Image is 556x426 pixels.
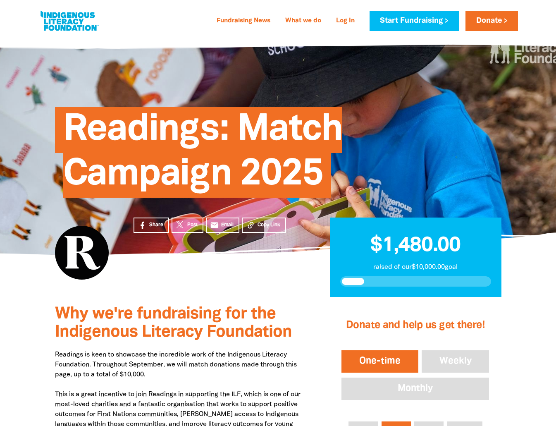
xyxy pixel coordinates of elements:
button: Weekly [420,349,491,374]
span: Post [187,221,198,229]
span: Email [221,221,234,229]
i: email [210,221,219,230]
span: Copy Link [258,221,280,229]
a: Start Fundraising [370,11,459,31]
a: emailEmail [206,218,240,233]
span: Share [149,221,163,229]
a: What we do [280,14,326,28]
a: Donate [465,11,518,31]
button: Monthly [340,376,491,402]
span: $1,480.00 [370,236,461,255]
a: Post [172,218,203,233]
span: Readings: Match Campaign 2025 [63,113,342,198]
span: Why we're fundraising for the Indigenous Literacy Foundation [55,306,292,340]
a: Fundraising News [212,14,275,28]
a: Log In [331,14,360,28]
h2: Donate and help us get there! [340,309,491,342]
a: Share [134,218,169,233]
button: One-time [340,349,420,374]
button: Copy Link [242,218,286,233]
p: raised of our $10,000.00 goal [340,262,491,272]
